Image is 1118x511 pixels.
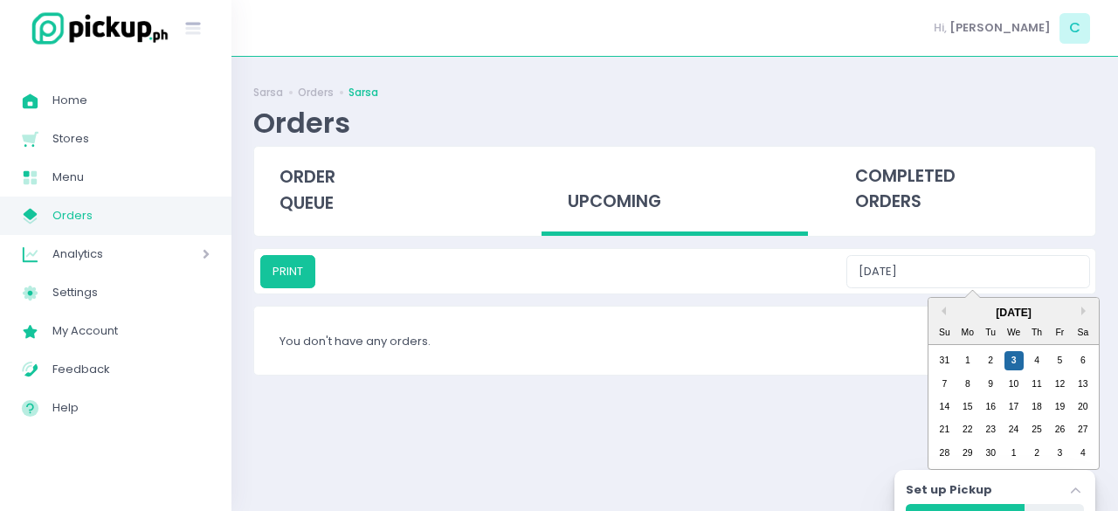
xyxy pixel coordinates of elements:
[1050,397,1069,417] div: day-19
[22,10,170,47] img: logo
[1004,444,1024,463] div: day-1
[1050,375,1069,394] div: day-12
[935,420,954,439] div: day-21
[52,397,210,419] span: Help
[1004,375,1024,394] div: day-10
[52,320,210,342] span: My Account
[1059,13,1090,44] span: C
[253,106,350,140] div: Orders
[1004,397,1024,417] div: day-17
[981,397,1000,417] div: day-16
[1004,351,1024,370] div: day-3
[52,128,210,150] span: Stores
[935,323,954,342] div: Su
[958,375,977,394] div: day-8
[52,166,210,189] span: Menu
[52,89,210,112] span: Home
[958,323,977,342] div: Mo
[1073,375,1093,394] div: day-13
[937,307,946,315] button: Previous Month
[1027,397,1046,417] div: day-18
[298,85,334,100] a: Orders
[1073,397,1093,417] div: day-20
[981,420,1000,439] div: day-23
[1073,351,1093,370] div: day-6
[1004,323,1024,342] div: We
[1050,351,1069,370] div: day-5
[52,358,210,381] span: Feedback
[1073,444,1093,463] div: day-4
[1073,420,1093,439] div: day-27
[1081,307,1090,315] button: Next Month
[1027,351,1046,370] div: day-4
[935,351,954,370] div: day-31
[1027,375,1046,394] div: day-11
[1027,444,1046,463] div: day-2
[542,147,807,237] div: upcoming
[935,375,954,394] div: day-7
[830,147,1095,232] div: completed orders
[52,281,210,304] span: Settings
[958,397,977,417] div: day-15
[935,444,954,463] div: day-28
[254,307,1095,375] div: You don't have any orders.
[253,85,283,100] a: Sarsa
[52,204,210,227] span: Orders
[981,323,1000,342] div: Tu
[1027,420,1046,439] div: day-25
[935,397,954,417] div: day-14
[1050,444,1069,463] div: day-3
[981,444,1000,463] div: day-30
[981,351,1000,370] div: day-2
[981,375,1000,394] div: day-9
[906,481,992,499] label: Set up Pickup
[1004,420,1024,439] div: day-24
[928,305,1099,321] div: [DATE]
[260,255,315,288] button: PRINT
[958,351,977,370] div: day-1
[958,444,977,463] div: day-29
[349,85,378,100] a: Sarsa
[1027,323,1046,342] div: Th
[949,19,1051,37] span: [PERSON_NAME]
[52,243,153,266] span: Analytics
[1073,323,1093,342] div: Sa
[1050,323,1069,342] div: Fr
[1050,420,1069,439] div: day-26
[958,420,977,439] div: day-22
[279,165,335,215] span: order queue
[934,19,947,37] span: Hi,
[933,349,1094,465] div: month-2025-09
